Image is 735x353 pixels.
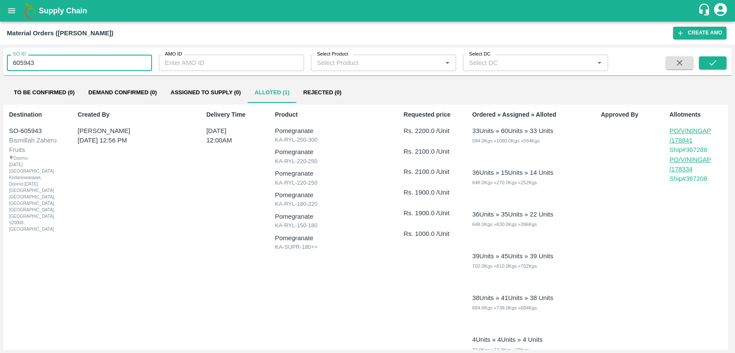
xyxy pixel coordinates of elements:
[472,251,553,261] div: 39 Units » 45 Units » 39 Units
[403,167,460,176] p: Rs. 2100.0 /Unit
[469,51,490,58] label: Select DC
[472,210,553,219] div: 36 Units » 35 Units » 22 Units
[159,55,304,71] input: Enter AMO ID
[673,27,726,39] button: Create AMO
[465,57,580,68] input: Select DC
[39,5,698,17] a: Supply Chain
[594,57,605,68] button: Open
[403,229,460,238] p: Rs. 1000.0 /Unit
[275,212,391,221] p: Pomegranate
[9,110,65,119] p: Destination
[275,136,391,144] p: KA-RYL-250-300
[22,2,39,19] img: logo
[275,221,391,230] p: KA-RYL-150-180
[472,335,542,344] div: 4 Units » 4 Units » 4 Units
[275,233,391,243] p: Pomegranate
[313,57,439,68] input: Select Product
[9,126,64,136] div: SO-605943
[206,126,252,146] p: [DATE] 12:00AM
[670,155,713,174] p: PO/V/NINGAP/178334
[403,188,460,197] p: Rs. 1900.0 /Unit
[472,168,553,177] div: 36 Units » 15 Units » 14 Units
[472,347,529,353] span: 72.0 Kgs » 72.0 Kgs » 72 Kgs
[165,51,182,58] label: AMO ID
[472,110,589,119] p: Ordered » Assigned » Alloted
[403,147,460,156] p: Rs. 2100.0 /Unit
[472,138,540,143] span: 594.0 Kgs » 1080.0 Kgs » 594 Kgs
[81,82,164,103] button: Demand Confirmed (0)
[472,222,537,227] span: 648.0 Kgs » 630.0 Kgs » 396 Kgs
[7,82,81,103] button: To Be Confirmed (0)
[698,3,713,19] div: customer-support
[164,82,248,103] button: Assigned to Supply (0)
[9,136,64,155] div: Bismillah Zaheru Fruits
[248,82,296,103] button: Alloted (1)
[2,1,22,21] button: open drawer
[206,110,263,119] p: Delivery Time
[9,155,42,232] div: Doorno:[DATE] [GEOGRAPHIC_DATA] Kedareswarapet, Doorno:[DATE] [GEOGRAPHIC_DATA] [GEOGRAPHIC_DATA]...
[670,174,726,183] a: Ship#367208
[403,126,460,136] p: Rs. 2200.0 /Unit
[78,136,184,145] p: [DATE] 12:56 PM
[442,57,453,68] button: Open
[403,110,460,119] p: Requested price
[7,55,152,71] input: Enter SO ID
[275,157,391,166] p: KA-RYL-220-250
[275,179,391,187] p: KA-RYL-220-250
[275,190,391,200] p: Pomegranate
[275,126,391,136] p: Pomegranate
[472,305,537,310] span: 684.0 Kgs » 738.0 Kgs » 684 Kgs
[472,126,553,136] div: 33 Units » 60 Units » 33 Units
[275,147,391,157] p: Pomegranate
[7,28,113,39] div: Material Orders ([PERSON_NAME])
[275,243,391,251] p: KA-SUPR-180++
[78,110,194,119] p: Created By
[670,126,713,146] p: PO/V/NINGAP/178841
[403,208,460,218] p: Rs. 1900.0 /Unit
[317,51,348,58] label: Select Product
[472,180,537,185] span: 648.0 Kgs » 270.0 Kgs » 252 Kgs
[670,145,726,155] a: Ship#367288
[670,174,726,183] p: Ship# 367208
[275,169,391,178] p: Pomegranate
[78,126,184,136] p: [PERSON_NAME]
[472,293,553,303] div: 38 Units » 41 Units » 38 Units
[39,6,87,15] b: Supply Chain
[601,110,657,119] p: Approved By
[670,145,726,155] p: Ship# 367288
[472,263,537,269] span: 702.0 Kgs » 810.0 Kgs » 702 Kgs
[296,82,348,103] button: Rejected (0)
[670,110,726,119] p: Allotments
[713,2,728,20] div: account of current user
[275,110,391,119] p: Product
[275,200,391,208] p: KA-RYL-180-220
[13,51,26,58] label: SO ID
